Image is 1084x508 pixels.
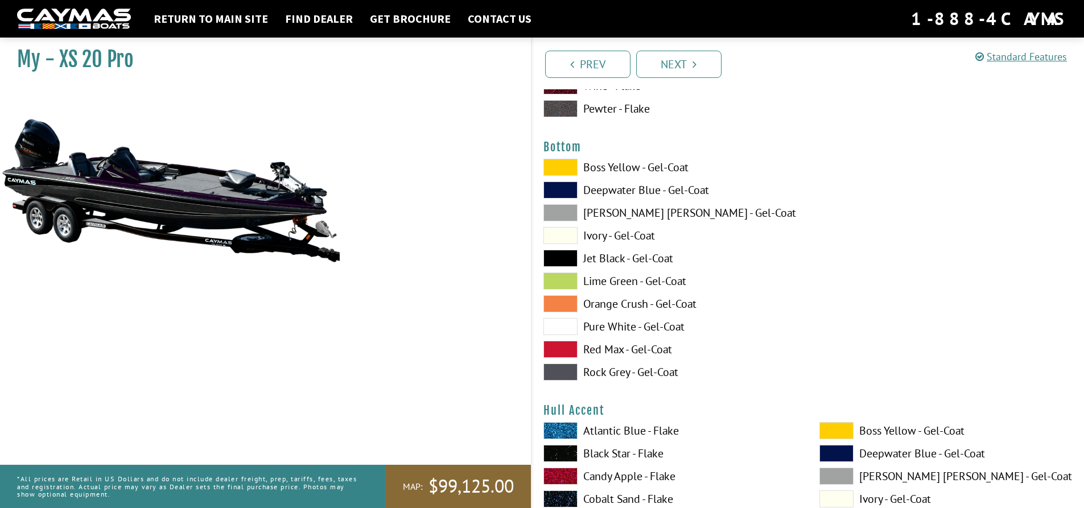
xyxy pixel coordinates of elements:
[17,9,131,30] img: white-logo-c9c8dbefe5ff5ceceb0f0178aa75bf4bb51f6bca0971e226c86eb53dfe498488.png
[543,272,797,290] label: Lime Green - Gel-Coat
[428,474,514,498] span: $99,125.00
[543,403,1073,418] h4: Hull Accent
[543,490,797,507] label: Cobalt Sand - Flake
[17,469,360,503] p: *All prices are Retail in US Dollars and do not include dealer freight, prep, tariffs, fees, taxe...
[543,468,797,485] label: Candy Apple - Flake
[819,445,1073,462] label: Deepwater Blue - Gel-Coat
[636,51,722,78] a: Next
[543,364,797,381] label: Rock Grey - Gel-Coat
[17,47,502,72] h1: My - XS 20 Pro
[819,468,1073,485] label: [PERSON_NAME] [PERSON_NAME] - Gel-Coat
[403,481,423,493] span: MAP:
[148,11,274,26] a: Return to main site
[364,11,456,26] a: Get Brochure
[819,490,1073,507] label: Ivory - Gel-Coat
[819,422,1073,439] label: Boss Yellow - Gel-Coat
[545,51,630,78] a: Prev
[543,204,797,221] label: [PERSON_NAME] [PERSON_NAME] - Gel-Coat
[543,250,797,267] label: Jet Black - Gel-Coat
[543,341,797,358] label: Red Max - Gel-Coat
[543,100,797,117] label: Pewter - Flake
[543,445,797,462] label: Black Star - Flake
[462,11,537,26] a: Contact Us
[543,227,797,244] label: Ivory - Gel-Coat
[975,50,1067,63] a: Standard Features
[911,6,1067,31] div: 1-888-4CAYMAS
[543,295,797,312] label: Orange Crush - Gel-Coat
[543,159,797,176] label: Boss Yellow - Gel-Coat
[279,11,358,26] a: Find Dealer
[543,181,797,199] label: Deepwater Blue - Gel-Coat
[386,465,531,508] a: MAP:$99,125.00
[543,318,797,335] label: Pure White - Gel-Coat
[543,140,1073,154] h4: Bottom
[543,422,797,439] label: Atlantic Blue - Flake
